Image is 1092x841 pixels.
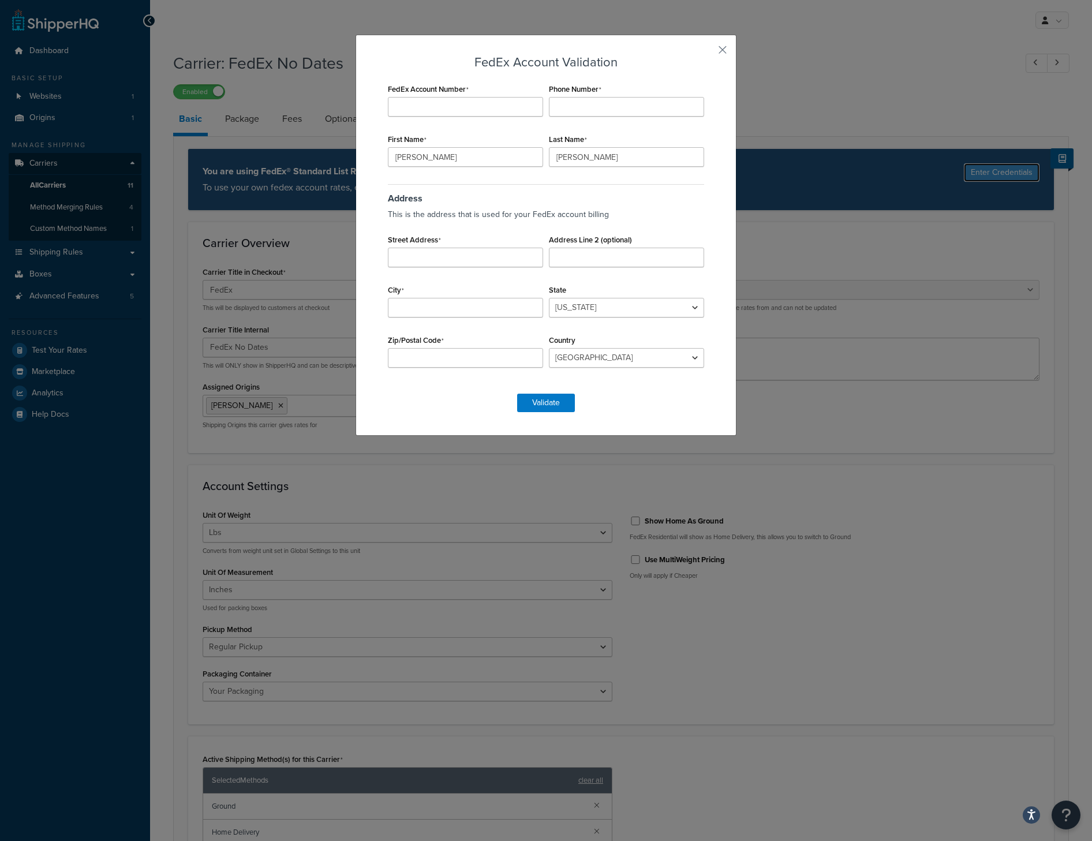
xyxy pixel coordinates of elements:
[385,55,707,69] h3: FedEx Account Validation
[388,236,441,245] label: Street Address
[388,85,469,94] label: FedEx Account Number
[388,336,444,345] label: Zip/Postal Code
[388,184,704,204] h3: Address
[549,85,601,94] label: Phone Number
[388,286,404,295] label: City
[549,236,632,244] label: Address Line 2 (optional)
[388,207,704,223] p: This is the address that is used for your FedEx account billing
[549,336,575,345] label: Country
[549,286,566,294] label: State
[517,394,575,412] button: Validate
[388,135,427,144] label: First Name
[549,135,587,144] label: Last Name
